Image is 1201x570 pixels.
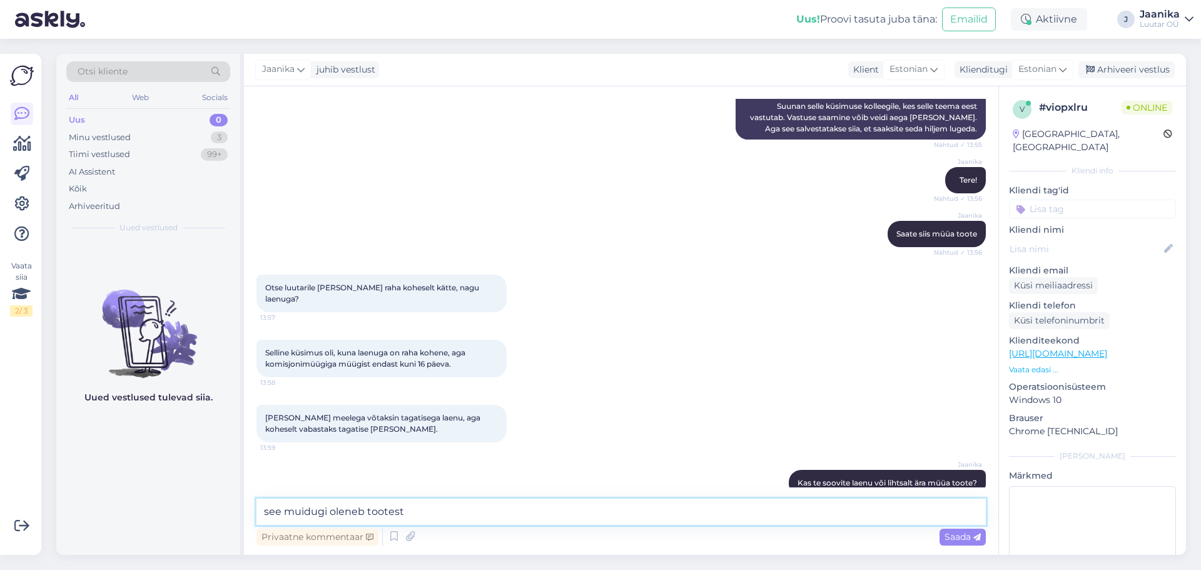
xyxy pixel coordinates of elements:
[200,89,230,106] div: Socials
[211,131,228,144] div: 3
[1009,184,1176,197] p: Kliendi tag'id
[84,391,213,404] p: Uued vestlused tulevad siia.
[1013,128,1163,154] div: [GEOGRAPHIC_DATA], [GEOGRAPHIC_DATA]
[69,131,131,144] div: Minu vestlused
[1009,223,1176,237] p: Kliendi nimi
[69,114,85,126] div: Uus
[265,413,482,434] span: [PERSON_NAME] meelega võtaksin tagatisega laenu, aga koheselt vabastaks tagatise [PERSON_NAME].
[129,89,151,106] div: Web
[69,166,115,178] div: AI Assistent
[1011,8,1087,31] div: Aktiivne
[1009,299,1176,312] p: Kliendi telefon
[1009,364,1176,375] p: Vaata edasi ...
[1009,425,1176,438] p: Chrome [TECHNICAL_ID]
[69,183,87,195] div: Kõik
[934,194,982,203] span: Nähtud ✓ 13:56
[1009,380,1176,394] p: Operatsioonisüsteem
[934,140,982,150] span: Nähtud ✓ 13:55
[736,96,986,140] div: Suunan selle küsimuse kolleegile, kes selle teema eest vastutab. Vastuse saamine võib veidi aega ...
[896,229,977,238] span: Saate siis müüa toote
[210,114,228,126] div: 0
[265,283,481,303] span: Otse luutarile [PERSON_NAME] raha koheselt kätte, nagu laenuga?
[1009,200,1176,218] input: Lisa tag
[262,63,295,76] span: Jaanika
[1140,9,1193,29] a: JaanikaLuutar OÜ
[1009,348,1107,359] a: [URL][DOMAIN_NAME]
[256,529,378,546] div: Privaatne kommentaar
[56,267,240,380] img: No chats
[312,63,375,76] div: juhib vestlust
[260,443,307,452] span: 13:59
[942,8,996,31] button: Emailid
[1009,334,1176,347] p: Klienditeekond
[78,65,128,78] span: Otsi kliente
[1018,63,1057,76] span: Estonian
[1140,9,1180,19] div: Jaanika
[848,63,879,76] div: Klient
[955,63,1008,76] div: Klienditugi
[265,348,467,369] span: Selline küsimus oli, kuna laenuga on raha kohene, aga komisjonimüügiga müügist endast kuni 16 päeva.
[66,89,81,106] div: All
[1039,100,1122,115] div: # viopxlru
[1009,312,1110,329] div: Küsi telefoninumbrit
[1009,412,1176,425] p: Brauser
[1009,450,1176,462] div: [PERSON_NAME]
[10,260,33,317] div: Vaata siia
[935,460,982,469] span: Jaanika
[1078,61,1175,78] div: Arhiveeri vestlus
[960,175,977,185] span: Tere!
[1140,19,1180,29] div: Luutar OÜ
[10,64,34,88] img: Askly Logo
[256,499,986,525] textarea: see muidugi oleneb tootest.
[934,248,982,257] span: Nähtud ✓ 13:56
[1009,394,1176,407] p: Windows 10
[945,531,981,542] span: Saada
[1009,165,1176,176] div: Kliendi info
[260,378,307,387] span: 13:58
[1009,277,1098,294] div: Küsi meiliaadressi
[1020,104,1025,114] span: v
[119,222,178,233] span: Uued vestlused
[260,313,307,322] span: 13:57
[798,478,977,487] span: Kas te soovite laenu või lihtsalt ära müüa toote?
[201,148,228,161] div: 99+
[69,200,120,213] div: Arhiveeritud
[1010,242,1162,256] input: Lisa nimi
[1122,101,1172,115] span: Online
[889,63,928,76] span: Estonian
[10,305,33,317] div: 2 / 3
[796,13,820,25] b: Uus!
[935,211,982,220] span: Jaanika
[935,157,982,166] span: Jaanika
[1009,469,1176,482] p: Märkmed
[1009,264,1176,277] p: Kliendi email
[69,148,130,161] div: Tiimi vestlused
[1117,11,1135,28] div: J
[796,12,937,27] div: Proovi tasuta juba täna:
